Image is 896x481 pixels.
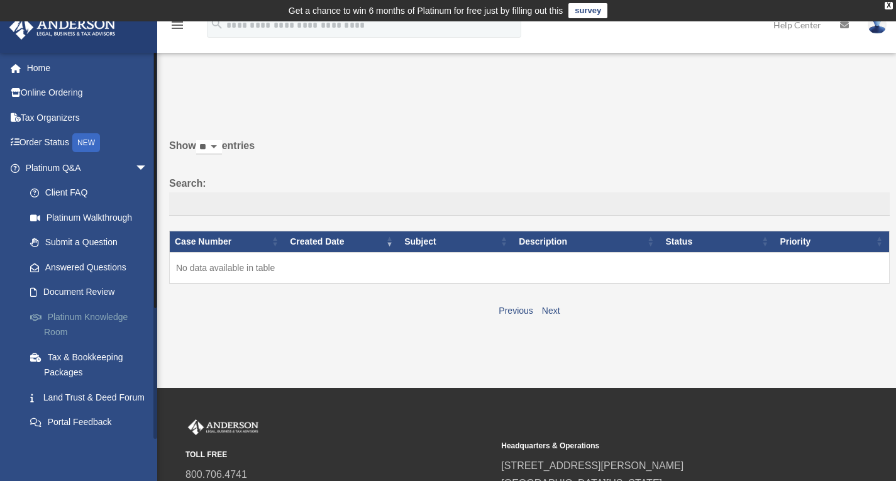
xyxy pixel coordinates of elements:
a: Previous [499,306,533,316]
a: Portal Feedback [18,410,167,435]
small: TOLL FREE [185,448,492,462]
span: arrow_drop_down [135,155,160,181]
th: Priority: activate to sort column ascending [775,231,889,253]
img: Anderson Advisors Platinum Portal [6,15,119,40]
a: Tax Organizers [9,105,167,130]
label: Show entries [169,137,890,167]
a: Tax & Bookkeeping Packages [18,345,167,385]
label: Search: [169,175,890,216]
a: 800.706.4741 [185,469,247,480]
div: close [885,2,893,9]
a: Platinum Knowledge Room [18,304,167,345]
a: Document Review [18,280,167,305]
th: Status: activate to sort column ascending [660,231,775,253]
div: Get a chance to win 6 months of Platinum for free just by filling out this [289,3,563,18]
a: menu [170,22,185,33]
a: Order StatusNEW [9,130,167,156]
a: Platinum Walkthrough [18,205,167,230]
a: Land Trust & Deed Forum [18,385,167,410]
a: Next [542,306,560,316]
td: No data available in table [170,252,890,284]
a: Submit a Question [18,230,167,255]
input: Search: [169,192,890,216]
a: Platinum Q&Aarrow_drop_down [9,155,167,180]
a: Client FAQ [18,180,167,206]
th: Created Date: activate to sort column ascending [285,231,399,253]
small: Headquarters & Operations [501,440,808,453]
th: Case Number: activate to sort column ascending [170,231,285,253]
select: Showentries [196,140,222,155]
i: menu [170,18,185,33]
span: arrow_drop_down [135,434,160,460]
a: [STREET_ADDRESS][PERSON_NAME] [501,460,683,471]
a: Answered Questions [18,255,160,280]
img: Anderson Advisors Platinum Portal [185,419,261,436]
div: NEW [72,133,100,152]
img: User Pic [868,16,887,34]
i: search [210,17,224,31]
a: Home [9,55,167,80]
a: survey [568,3,607,18]
th: Subject: activate to sort column ascending [399,231,514,253]
a: Online Ordering [9,80,167,106]
a: Digital Productsarrow_drop_down [9,434,167,460]
th: Description: activate to sort column ascending [514,231,660,253]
